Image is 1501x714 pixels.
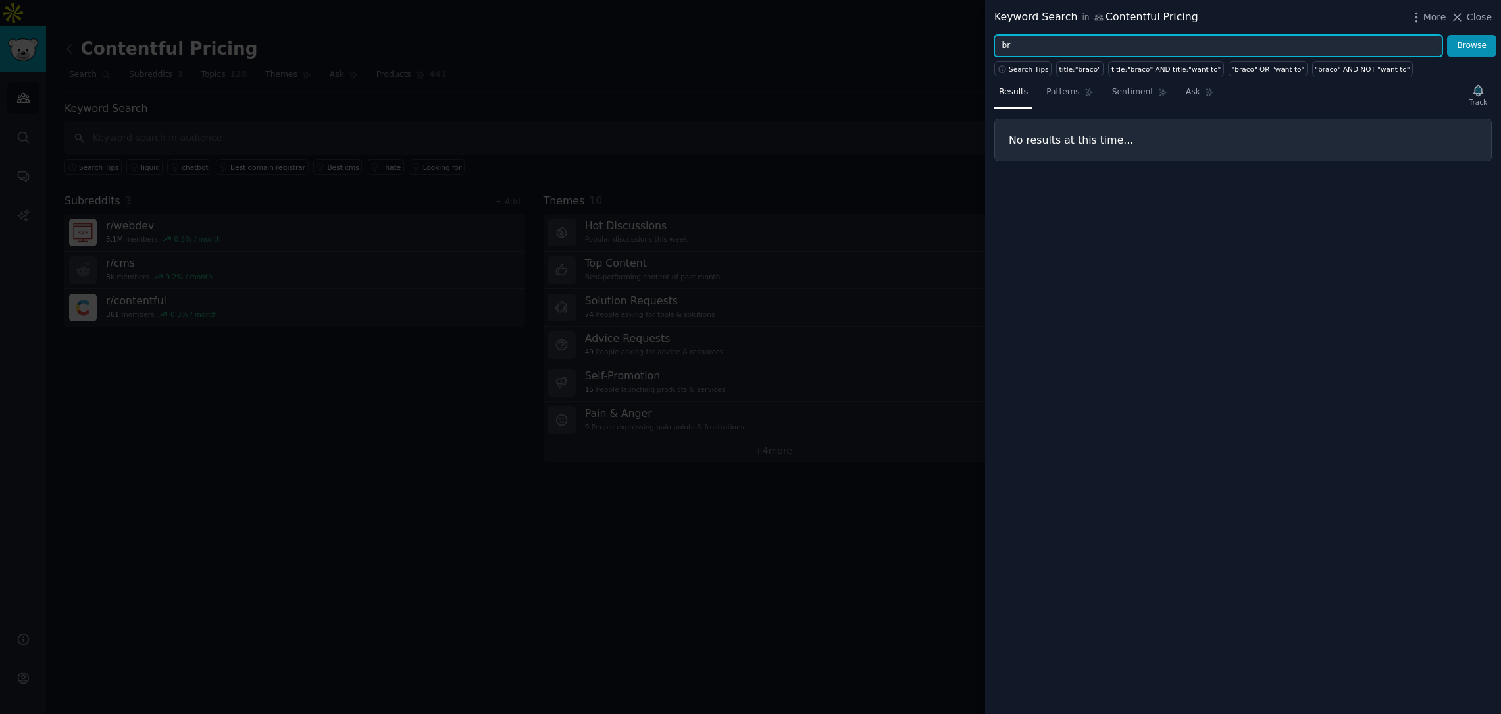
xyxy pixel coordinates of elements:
button: More [1410,11,1446,24]
span: in [1082,12,1089,24]
span: Results [999,86,1028,98]
a: Ask [1181,82,1219,109]
a: Patterns [1042,82,1098,109]
a: Results [994,82,1032,109]
span: More [1423,11,1446,24]
span: Search Tips [1009,65,1049,74]
a: title:"braco" AND title:"want to" [1108,61,1224,76]
div: Keyword Search Contentful Pricing [994,9,1198,26]
a: title:"braco" [1056,61,1104,76]
div: title:"braco" AND title:"want to" [1111,65,1221,74]
span: Sentiment [1112,86,1154,98]
div: title:"braco" [1059,65,1101,74]
span: Patterns [1046,86,1079,98]
div: "braco" AND NOT "want to" [1315,65,1410,74]
button: Close [1450,11,1492,24]
button: Browse [1447,35,1496,57]
span: Close [1467,11,1492,24]
h3: No results at this time... [1009,133,1477,147]
input: Try a keyword related to your business [994,35,1442,57]
div: "braco" OR "want to" [1231,65,1304,74]
a: Sentiment [1107,82,1172,109]
a: "braco" AND NOT "want to" [1312,61,1413,76]
span: Ask [1186,86,1200,98]
a: "braco" OR "want to" [1229,61,1308,76]
button: Search Tips [994,61,1052,76]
